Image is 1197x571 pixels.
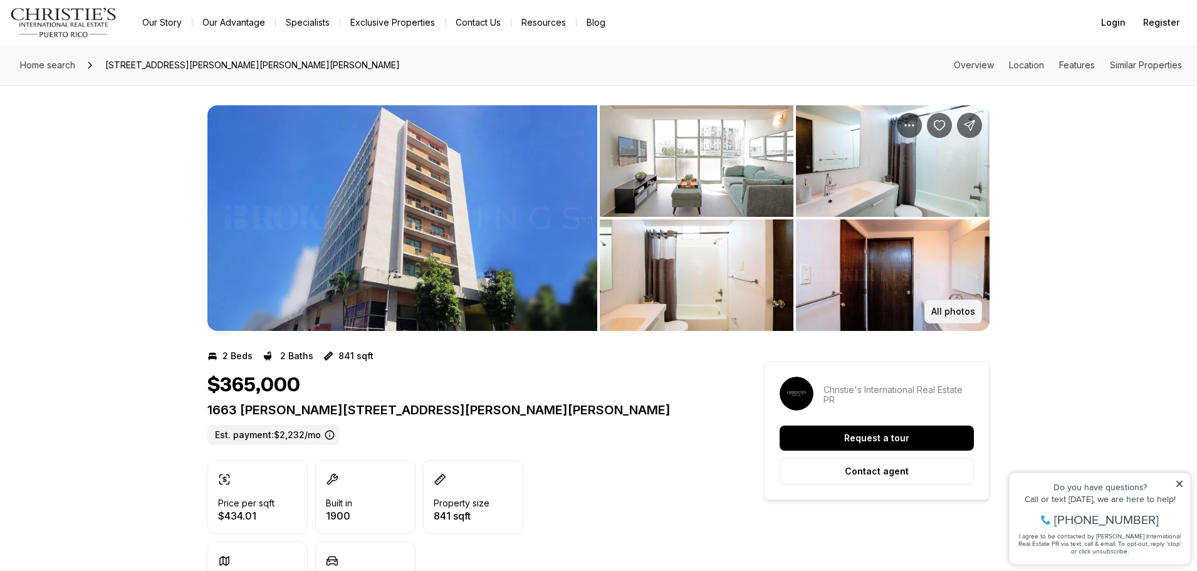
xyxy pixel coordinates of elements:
[434,498,489,508] p: Property size
[326,498,352,508] p: Built in
[954,60,994,70] a: Skip to: Overview
[340,14,445,31] a: Exclusive Properties
[823,385,974,405] p: Christie's International Real Estate PR
[20,60,75,70] span: Home search
[218,498,274,508] p: Price per sqft
[207,425,340,445] label: Est. payment: $2,232/mo
[207,105,597,331] button: View image gallery
[796,105,990,217] button: View image gallery
[13,40,181,49] div: Call or text [DATE], we are here to help!
[446,14,511,31] button: Contact Us
[1101,18,1126,28] span: Login
[13,28,181,37] div: Do you have questions?
[100,55,405,75] span: [STREET_ADDRESS][PERSON_NAME][PERSON_NAME][PERSON_NAME]
[326,511,352,521] p: 1900
[600,105,990,331] li: 2 of 5
[957,113,982,138] button: Share Property: 1663 PONCE DE LEON AVE #802
[954,60,1182,70] nav: Page section menu
[1009,60,1044,70] a: Skip to: Location
[207,402,719,417] p: 1663 [PERSON_NAME][STREET_ADDRESS][PERSON_NAME][PERSON_NAME]
[16,77,179,101] span: I agree to be contacted by [PERSON_NAME] International Real Estate PR via text, call & email. To ...
[1110,60,1182,70] a: Skip to: Similar Properties
[51,59,156,71] span: [PHONE_NUMBER]
[577,14,615,31] a: Blog
[511,14,576,31] a: Resources
[1136,10,1187,35] button: Register
[1143,18,1179,28] span: Register
[780,426,974,451] button: Request a tour
[600,105,793,217] button: View image gallery
[338,351,374,361] p: 841 sqft
[280,351,313,361] p: 2 Baths
[207,374,300,397] h1: $365,000
[844,433,909,443] p: Request a tour
[218,511,274,521] p: $434.01
[927,113,952,138] button: Save Property: 1663 PONCE DE LEON AVE #802
[796,219,990,331] button: View image gallery
[897,113,922,138] button: Property options
[434,511,489,521] p: 841 sqft
[222,351,253,361] p: 2 Beds
[1059,60,1095,70] a: Skip to: Features
[276,14,340,31] a: Specialists
[207,105,597,331] li: 1 of 5
[780,458,974,485] button: Contact agent
[1094,10,1133,35] button: Login
[600,219,793,331] button: View image gallery
[132,14,192,31] a: Our Story
[192,14,275,31] a: Our Advantage
[207,105,990,331] div: Listing Photos
[924,300,982,323] button: All photos
[931,306,975,317] p: All photos
[10,8,117,38] img: logo
[845,466,909,476] p: Contact agent
[15,55,80,75] a: Home search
